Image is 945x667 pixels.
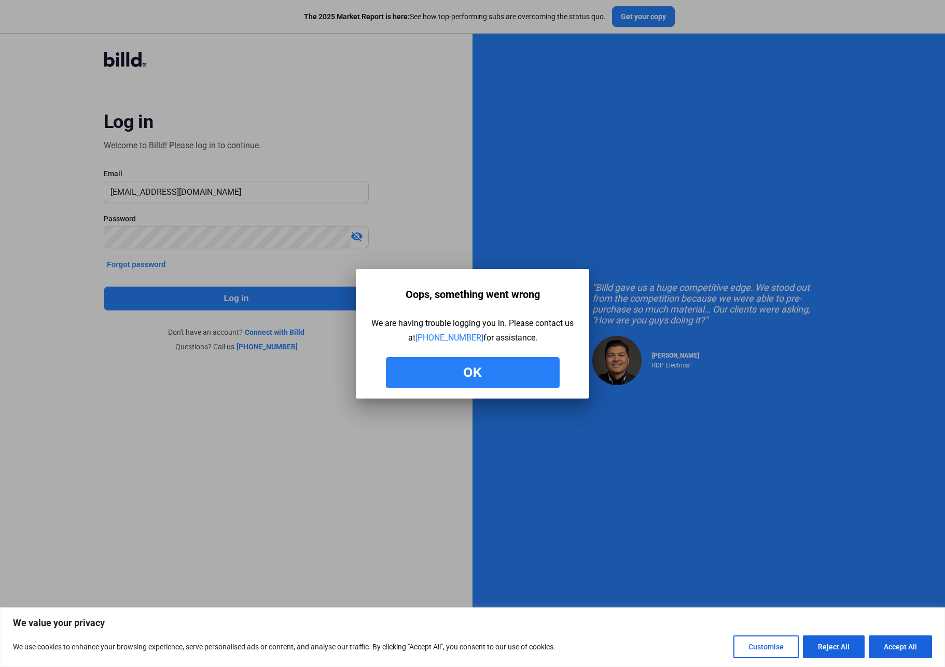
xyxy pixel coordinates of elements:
[803,635,865,658] button: Reject All
[869,635,932,658] button: Accept All
[386,357,560,388] button: Ok
[415,333,483,343] a: [PHONE_NUMBER]
[371,316,574,345] div: We are having trouble logging you in. Please contact us at for assistance.
[13,617,932,629] p: We value your privacy
[13,641,555,653] p: We use cookies to enhance your browsing experience, serve personalised ads or content, and analys...
[733,635,799,658] button: Customise
[406,285,540,304] div: Oops, something went wrong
